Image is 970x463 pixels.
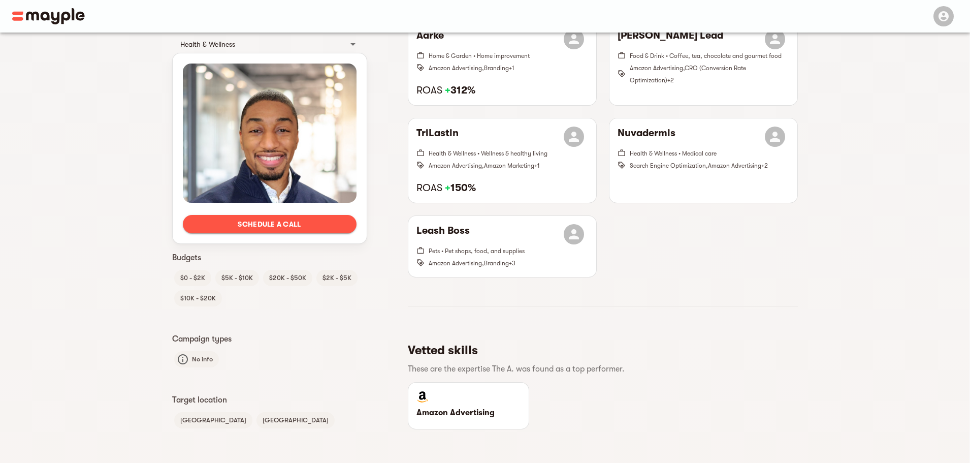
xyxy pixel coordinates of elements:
span: + 2 [761,162,768,169]
span: Branding [484,260,509,267]
span: Health & Wellness • Wellness & healthy living [429,150,547,157]
span: + [445,84,450,96]
strong: 312% [445,84,475,96]
span: Menu [927,11,958,19]
button: AarkeHome & Garden • Home improvementAmazon Advertising,Branding+1ROAS +312% [408,21,596,105]
h6: [PERSON_NAME] Lead [618,29,723,49]
span: $10K - $20K [174,292,222,304]
div: Pets [172,56,367,81]
span: + [445,182,450,194]
button: Schedule a call [183,215,357,233]
span: Amazon Advertising , [429,260,484,267]
h5: Vetted skills [408,342,790,358]
p: These are the expertise The A. was found as a top performer. [408,363,790,375]
h6: Aarke [416,29,444,49]
span: [GEOGRAPHIC_DATA] [174,414,252,426]
button: TriLastinHealth & Wellness • Wellness & healthy livingAmazon Advertising,Amazon Marketing+1ROAS +... [408,118,596,203]
span: $20K - $50K [263,272,312,284]
h6: TriLastin [416,127,459,147]
span: $2K - $5K [316,272,358,284]
span: + 2 [667,77,674,84]
h6: ROAS [416,181,588,195]
div: Health & Wellness [180,38,341,50]
span: No info [186,353,219,365]
span: Home & Garden • Home improvement [429,52,530,59]
button: [PERSON_NAME] LeadFood & Drink • Coffee, tea, chocolate and gourmet foodAmazon Advertising,CRO (C... [609,21,797,105]
h6: ROAS [416,84,588,97]
span: Amazon Marketing [484,162,534,169]
button: Leash BossPets • Pet shops, food, and suppliesAmazon Advertising,Branding+3 [408,216,596,277]
span: + 1 [509,65,514,72]
span: + 3 [509,260,515,267]
h6: Leash Boss [416,224,470,244]
span: Branding [484,65,509,72]
span: + 1 [534,162,540,169]
span: $5K - $10K [215,272,259,284]
img: Main logo [12,8,85,24]
span: [GEOGRAPHIC_DATA] [256,414,335,426]
span: Schedule a call [191,218,348,230]
span: Food & Drink • Coffee, tea, chocolate and gourmet food [630,52,782,59]
span: Health & Wellness • Medical care [630,150,717,157]
span: Amazon Advertising , [630,65,685,72]
span: Amazon Advertising [708,162,761,169]
p: Budgets [172,252,367,264]
p: Target location [172,394,367,406]
div: Health & Wellness [172,32,367,56]
span: Amazon Advertising , [429,65,484,72]
strong: 150% [445,182,476,194]
button: NuvadermisHealth & Wellness • Medical careSearch Engine Optimization,Amazon Advertising+2 [609,118,797,203]
span: CRO (Conversion Rate Optimization) [630,65,746,84]
p: Amazon Advertising [416,407,521,419]
h6: Nuvadermis [618,127,675,147]
span: Pets • Pet shops, food, and supplies [429,248,525,255]
span: Amazon Advertising , [429,162,484,169]
span: $0 - $2K [174,272,211,284]
span: Search Engine Optimization , [630,162,708,169]
p: Campaign types [172,333,367,345]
